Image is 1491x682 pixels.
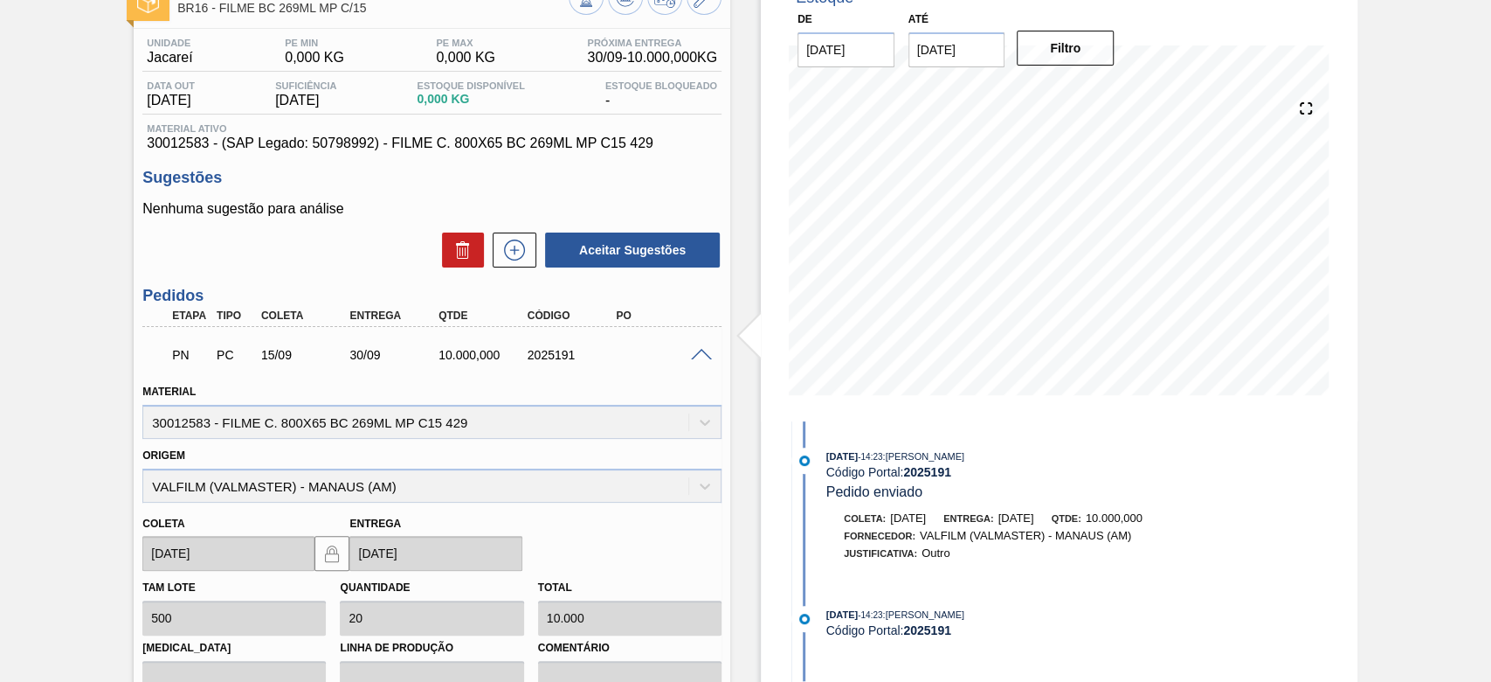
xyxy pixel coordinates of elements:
[538,581,572,594] label: Total
[826,609,858,620] span: [DATE]
[797,32,894,67] input: dd/mm/yyyy
[142,581,195,594] label: Tam lote
[611,310,710,322] div: PO
[212,348,258,362] div: Pedido de Compra
[799,614,810,624] img: atual
[142,518,184,530] label: Coleta
[605,80,717,91] span: Estoque Bloqueado
[172,348,209,362] p: PN
[799,456,810,466] img: atual
[826,465,1241,479] div: Código Portal:
[844,513,886,524] span: Coleta:
[321,543,342,564] img: locked
[587,50,717,66] span: 30/09 - 10.000,000 KG
[434,348,533,362] div: 10.000,000
[826,484,922,499] span: Pedido enviado
[147,93,195,108] span: [DATE]
[147,80,195,91] span: Data out
[536,231,721,269] div: Aceitar Sugestões
[538,636,721,661] label: Comentário
[142,536,314,571] input: dd/mm/yyyy
[285,38,344,48] span: PE MIN
[142,636,326,661] label: [MEDICAL_DATA]
[147,136,717,151] span: 30012583 - (SAP Legado: 50798992) - FILME C. 800X65 BC 269ML MP C15 429
[997,511,1033,525] span: [DATE]
[340,581,410,594] label: Quantidade
[1051,513,1080,524] span: Qtde:
[142,386,196,398] label: Material
[523,310,622,322] div: Código
[1017,31,1114,66] button: Filtro
[882,609,964,620] span: : [PERSON_NAME]
[920,529,1131,542] span: VALFILM (VALMASTER) - MANAUS (AM)
[601,80,721,108] div: -
[908,13,928,25] label: Até
[212,310,258,322] div: Tipo
[903,623,951,637] strong: 2025191
[275,93,336,108] span: [DATE]
[433,233,484,268] div: Excluir Sugestões
[168,336,213,374] div: Pedido em Negociação
[844,548,917,559] span: Justificativa:
[436,38,495,48] span: PE MAX
[903,465,951,479] strong: 2025191
[858,610,882,620] span: - 14:23
[257,310,355,322] div: Coleta
[436,50,495,66] span: 0,000 KG
[434,310,533,322] div: Qtde
[908,32,1005,67] input: dd/mm/yyyy
[545,233,720,268] button: Aceitar Sugestões
[168,310,213,322] div: Etapa
[142,201,721,217] p: Nenhuma sugestão para análise
[943,513,993,524] span: Entrega:
[826,451,858,462] span: [DATE]
[285,50,344,66] span: 0,000 KG
[844,531,915,541] span: Fornecedor:
[890,511,926,525] span: [DATE]
[147,123,717,134] span: Material ativo
[314,536,349,571] button: locked
[587,38,717,48] span: Próxima Entrega
[147,50,192,66] span: Jacareí
[417,93,524,106] span: 0,000 KG
[826,623,1241,637] div: Código Portal:
[882,451,964,462] span: : [PERSON_NAME]
[858,452,882,462] span: - 14:23
[417,80,524,91] span: Estoque Disponível
[349,536,521,571] input: dd/mm/yyyy
[142,169,721,187] h3: Sugestões
[523,348,622,362] div: 2025191
[142,287,721,305] h3: Pedidos
[345,310,444,322] div: Entrega
[484,233,536,268] div: Nova sugestão
[797,13,812,25] label: De
[922,546,950,560] span: Outro
[275,80,336,91] span: Suficiência
[257,348,355,362] div: 15/09/2025
[340,636,523,661] label: Linha de Produção
[142,449,185,462] label: Origem
[1086,511,1142,525] span: 10.000,000
[177,2,569,15] span: BR16 - FILME BC 269ML MP C/15
[345,348,444,362] div: 30/09/2025
[349,518,401,530] label: Entrega
[147,38,192,48] span: Unidade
